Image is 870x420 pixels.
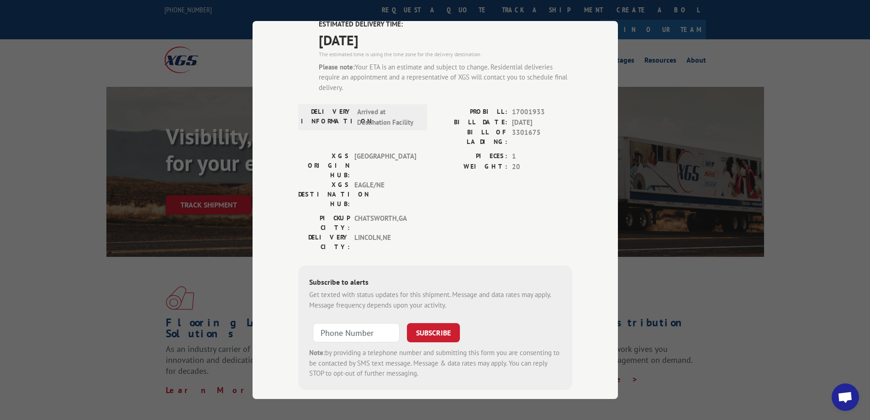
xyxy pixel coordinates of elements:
[354,151,416,180] span: [GEOGRAPHIC_DATA]
[309,276,561,290] div: Subscribe to alerts
[319,19,572,30] label: ESTIMATED DELIVERY TIME:
[309,348,561,379] div: by providing a telephone number and submitting this form you are consenting to be contacted by SM...
[313,323,400,342] input: Phone Number
[435,117,507,128] label: BILL DATE:
[512,107,572,117] span: 17001933
[354,213,416,233] span: CHATSWORTH , GA
[319,62,572,93] div: Your ETA is an estimate and subject to change. Residential deliveries require an appointment and ...
[309,290,561,310] div: Get texted with status updates for this shipment. Message and data rates may apply. Message frequ...
[301,107,353,128] label: DELIVERY INFORMATION:
[435,128,507,147] label: BILL OF LADING:
[298,180,350,209] label: XGS DESTINATION HUB:
[357,107,419,128] span: Arrived at Destination Facility
[832,383,859,411] div: Open chat
[298,213,350,233] label: PICKUP CITY:
[354,233,416,252] span: LINCOLN , NE
[512,117,572,128] span: [DATE]
[319,50,572,58] div: The estimated time is using the time zone for the delivery destination.
[407,323,460,342] button: SUBSCRIBE
[354,180,416,209] span: EAGLE/NE
[435,162,507,172] label: WEIGHT:
[512,151,572,162] span: 1
[512,162,572,172] span: 20
[319,63,355,71] strong: Please note:
[309,348,325,357] strong: Note:
[298,151,350,180] label: XGS ORIGIN HUB:
[319,30,572,50] span: [DATE]
[298,233,350,252] label: DELIVERY CITY:
[435,151,507,162] label: PIECES:
[512,128,572,147] span: 3301675
[435,107,507,117] label: PROBILL:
